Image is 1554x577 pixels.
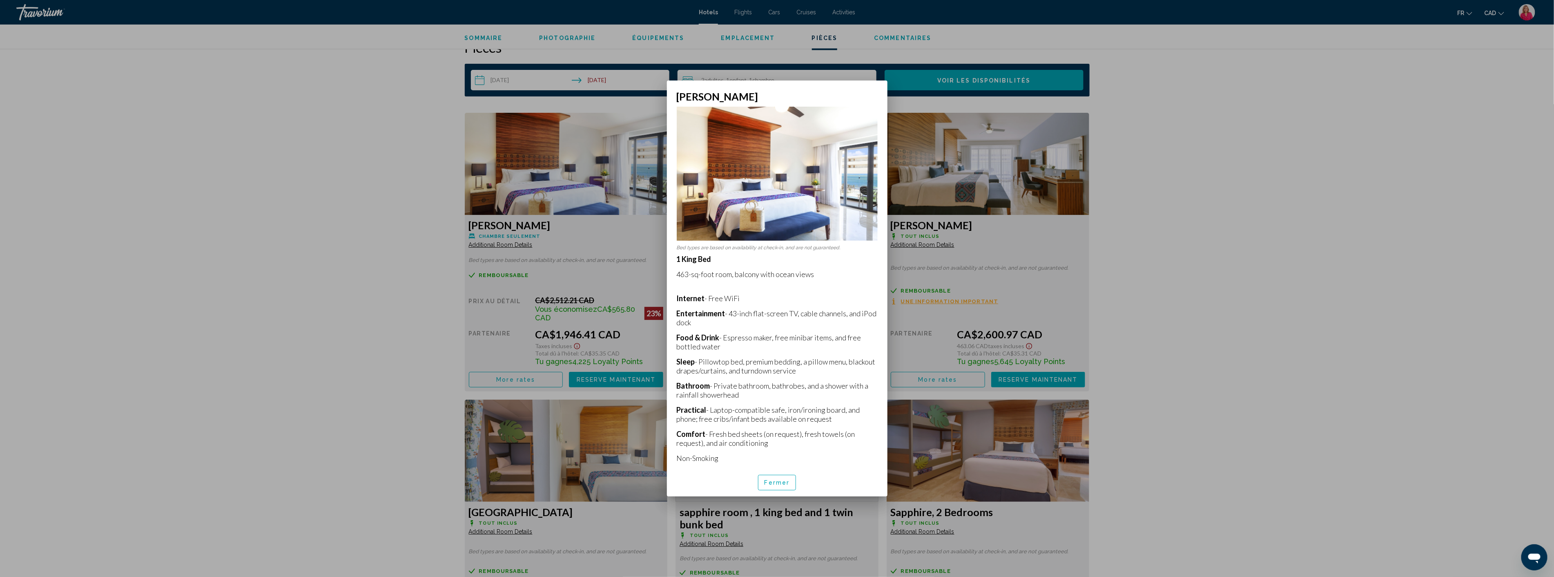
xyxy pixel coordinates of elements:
p: - Pillowtop bed, premium bedding, a pillow menu, blackout drapes/curtains, and turndown service [677,357,878,375]
p: Bed types are based on availability at check-in, and are not guaranteed. [677,245,878,250]
h2: [PERSON_NAME] [677,90,878,103]
b: Food & Drink [677,333,720,342]
p: - Fresh bed sheets (on request), fresh towels (on request), and air conditioning [677,429,878,447]
p: - Free WiFi [677,294,878,303]
p: Non-Smoking [677,454,878,463]
button: Fermer [758,475,796,490]
b: Bathroom [677,381,710,390]
b: Internet [677,294,705,303]
p: - 43-inch flat-screen TV, cable channels, and iPod dock [677,309,878,327]
b: Practical [677,405,707,414]
p: - Private bathroom, bathrobes, and a shower with a rainfall showerhead [677,381,878,399]
img: 4901a14a-c4dc-4938-9e20-6db7ba71d5cf.jpeg [677,107,878,241]
strong: 1 King Bed [677,255,711,264]
b: Sleep [677,357,695,366]
p: 463-sq-foot room, balcony with ocean views [677,270,878,279]
b: Entertainment [677,309,725,318]
span: Fermer [765,480,790,486]
iframe: Bouton de lancement de la fenêtre de messagerie [1521,544,1547,570]
p: - Laptop-compatible safe, iron/ironing board, and phone; free cribs/infant beds available on request [677,405,878,423]
p: - Espresso maker, free minibar items, and free bottled water [677,333,878,351]
b: Comfort [677,429,706,438]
